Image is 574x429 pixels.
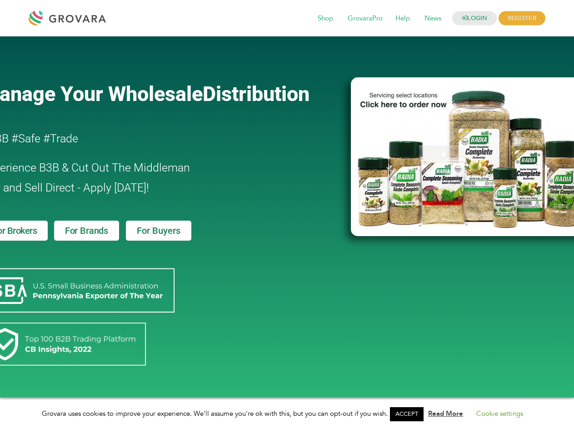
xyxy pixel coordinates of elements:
[137,226,180,235] span: For Buyers
[65,226,108,235] span: For Brands
[42,409,532,418] span: Grovara uses cookies to improve your experience. We'll assume you're ok with this, but you can op...
[341,10,389,27] span: GrovaraPro
[126,221,191,241] a: For Buyers
[418,14,448,24] a: News
[389,10,416,27] span: Help
[390,407,424,421] a: ACCEPT
[418,10,448,27] span: News
[341,14,389,24] a: GrovaraPro
[203,82,309,106] span: Distribution
[476,409,523,418] a: Cookie settings
[452,11,497,25] a: LOGIN
[499,11,545,25] span: REGISTER
[311,10,339,27] span: Shop
[54,221,119,241] a: For Brands
[311,14,339,24] a: Shop
[389,14,416,24] a: Help
[428,409,463,418] a: Read More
